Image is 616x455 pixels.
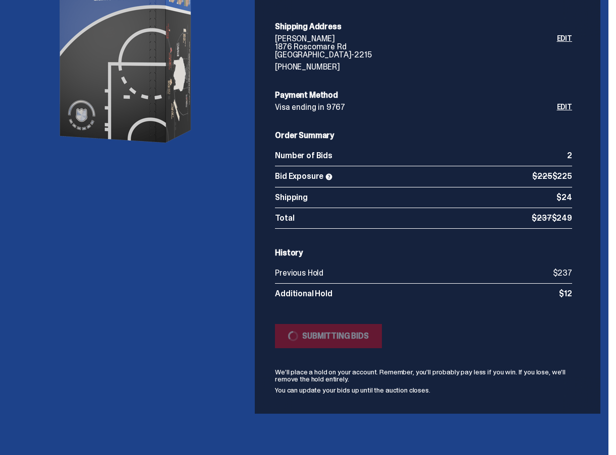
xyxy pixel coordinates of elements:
[275,51,556,59] p: [GEOGRAPHIC_DATA]-2215
[275,152,567,160] p: Number of Bids
[275,132,572,140] h6: Order Summary
[275,172,532,181] p: Bid Exposure
[532,171,552,181] span: $225
[559,290,572,298] p: $12
[553,269,572,277] p: $237
[532,214,572,222] p: $249
[532,213,551,223] span: $237
[275,63,556,71] p: [PHONE_NUMBER]
[275,23,572,31] h6: Shipping Address
[275,249,572,257] h6: History
[567,152,572,160] p: 2
[275,35,556,43] p: [PERSON_NAME]
[275,91,572,99] h6: Payment Method
[275,269,552,277] p: Previous Hold
[275,214,532,222] p: Total
[275,103,556,111] p: Visa ending in 9767
[275,290,559,298] p: Additional Hold
[556,193,572,202] p: $24
[557,103,572,111] a: Edit
[275,368,572,382] p: We’ll place a hold on your account. Remember, you’ll probably pay less if you win. If you lose, w...
[557,35,572,71] a: Edit
[275,193,556,202] p: Shipping
[532,172,572,181] p: $225
[275,386,572,394] p: You can update your bids up until the auction closes.
[275,43,556,51] p: 1876 Roscomare Rd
